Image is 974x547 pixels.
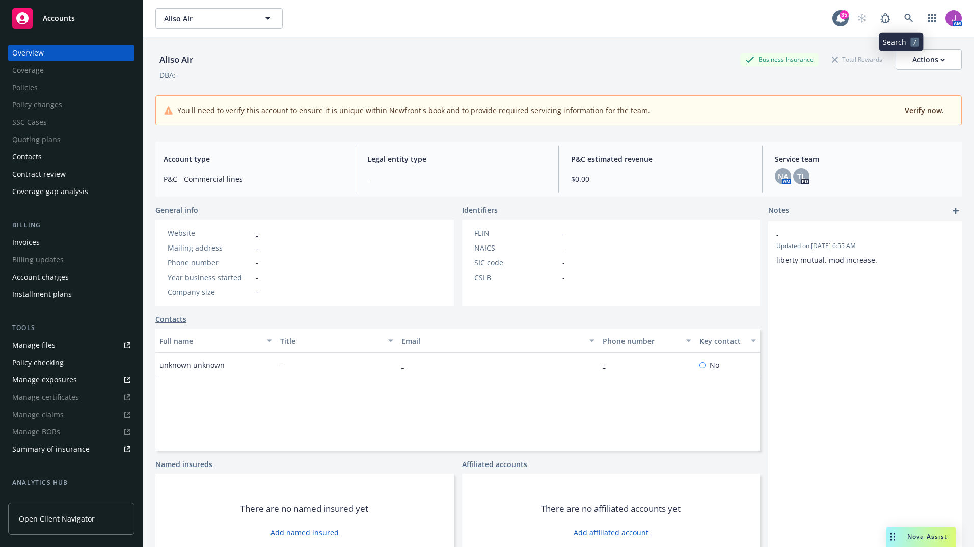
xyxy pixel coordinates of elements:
[256,272,258,283] span: -
[8,62,134,78] span: Coverage
[168,257,252,268] div: Phone number
[8,372,134,388] a: Manage exposures
[474,257,558,268] div: SIC code
[164,13,252,24] span: Aliso Air
[945,10,962,26] img: photo
[168,287,252,297] div: Company size
[12,234,40,251] div: Invoices
[12,269,69,285] div: Account charges
[695,329,760,353] button: Key contact
[904,104,945,117] button: Verify now.
[8,269,134,285] a: Account charges
[240,503,368,515] span: There are no named insured yet
[8,252,134,268] span: Billing updates
[276,329,397,353] button: Title
[474,228,558,238] div: FEIN
[280,360,283,370] span: -
[164,154,342,165] span: Account type
[8,234,134,251] a: Invoices
[775,154,954,165] span: Service team
[256,228,258,238] a: -
[462,205,498,215] span: Identifiers
[12,337,56,353] div: Manage files
[155,459,212,470] a: Named insureds
[12,354,64,371] div: Policy checking
[177,105,650,116] span: You'll need to verify this account to ensure it is unique within Newfront's book and to provide r...
[8,441,134,457] a: Summary of insurance
[159,336,261,346] div: Full name
[8,166,134,182] a: Contract review
[840,10,849,19] div: 35
[164,174,342,184] span: P&C - Commercial lines
[8,183,134,200] a: Coverage gap analysis
[256,257,258,268] span: -
[922,8,942,29] a: Switch app
[43,14,75,22] span: Accounts
[562,272,565,283] span: -
[256,287,258,297] span: -
[603,360,613,370] a: -
[852,8,872,29] a: Start snowing
[159,70,178,80] div: DBA: -
[168,228,252,238] div: Website
[905,105,944,115] span: Verify now.
[19,513,95,524] span: Open Client Navigator
[778,171,788,182] span: NA
[875,8,896,29] a: Report a Bug
[12,372,77,388] div: Manage exposures
[562,242,565,253] span: -
[8,114,134,130] span: SSC Cases
[8,337,134,353] a: Manage files
[8,131,134,148] span: Quoting plans
[899,8,919,29] a: Search
[8,478,134,488] div: Analytics hub
[907,532,948,541] span: Nova Assist
[168,272,252,283] div: Year business started
[155,329,276,353] button: Full name
[776,255,877,265] span: liberty mutual. mod increase.
[12,149,42,165] div: Contacts
[541,503,681,515] span: There are no affiliated accounts yet
[474,242,558,253] div: NAICS
[168,242,252,253] div: Mailing address
[896,49,962,70] button: Actions
[8,286,134,303] a: Installment plans
[710,360,719,370] span: No
[155,53,197,66] div: Aliso Air
[562,257,565,268] span: -
[8,354,134,371] a: Policy checking
[12,286,72,303] div: Installment plans
[8,149,134,165] a: Contacts
[12,45,44,61] div: Overview
[912,50,945,69] div: Actions
[776,241,954,251] span: Updated on [DATE] 6:55 AM
[474,272,558,283] div: CSLB
[603,336,680,346] div: Phone number
[571,174,750,184] span: $0.00
[797,171,805,182] span: TL
[8,97,134,113] span: Policy changes
[155,314,186,324] a: Contacts
[776,229,927,240] span: -
[768,205,789,217] span: Notes
[270,527,339,538] a: Add named insured
[699,336,745,346] div: Key contact
[599,329,695,353] button: Phone number
[367,154,546,165] span: Legal entity type
[8,323,134,333] div: Tools
[827,53,887,66] div: Total Rewards
[155,205,198,215] span: General info
[401,360,412,370] a: -
[950,205,962,217] a: add
[12,441,90,457] div: Summary of insurance
[8,45,134,61] a: Overview
[401,336,584,346] div: Email
[397,329,599,353] button: Email
[8,389,134,405] span: Manage certificates
[886,527,899,547] div: Drag to move
[280,336,382,346] div: Title
[574,527,648,538] a: Add affiliated account
[8,406,134,423] span: Manage claims
[12,166,66,182] div: Contract review
[8,220,134,230] div: Billing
